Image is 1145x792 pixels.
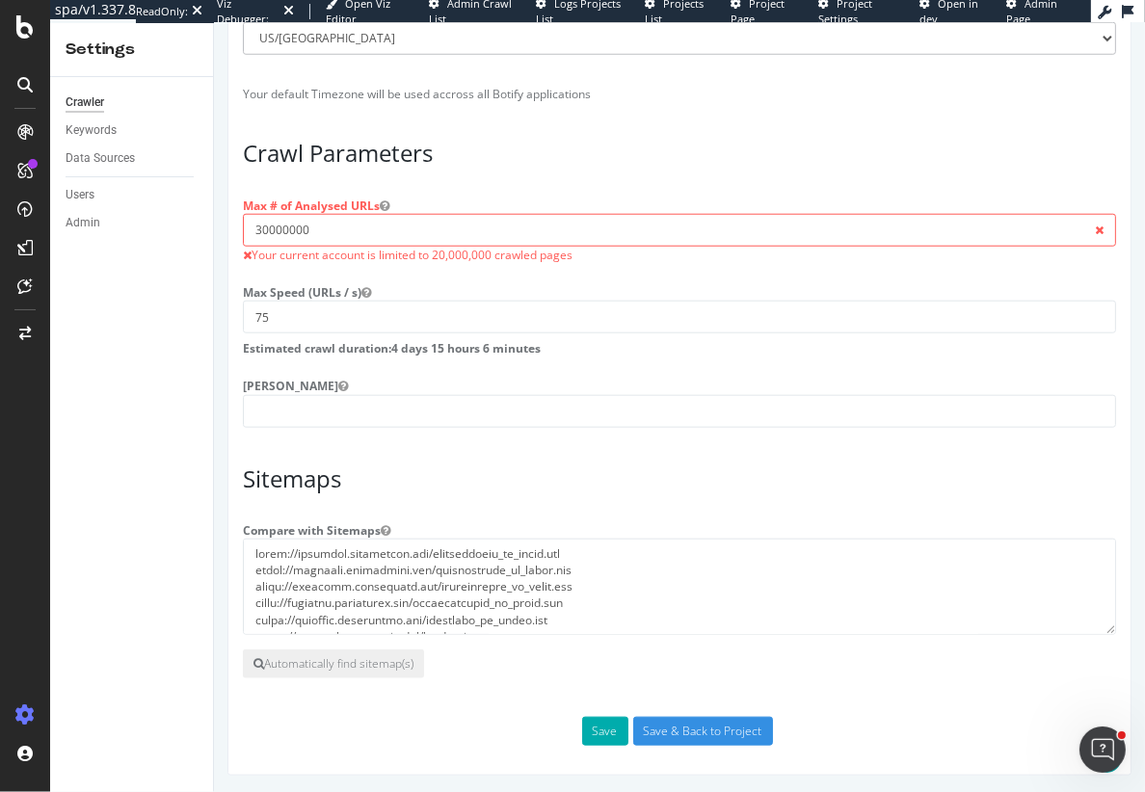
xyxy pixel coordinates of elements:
label: Estimated crawl duration: [29,310,327,333]
label: Compare with Sitemaps [14,492,191,515]
a: Keywords [66,120,200,141]
button: Max Speed (URLs / s) [147,261,157,277]
label: Max # of Analysed URLs [14,168,190,191]
p: Your default Timezone will be used accross all Botify applications [29,63,902,79]
div: Users [66,185,94,205]
span: 4 days 15 hours 6 minutes [177,317,327,333]
h3: Sitemaps [29,443,902,468]
div: Keywords [66,120,117,141]
label: Max Speed (URLs / s) [14,254,172,277]
button: Automatically find sitemap(s) [29,626,210,655]
iframe: Intercom live chat [1079,726,1126,773]
a: Crawler [66,92,200,113]
button: Max # of Analysed URLs [166,174,175,191]
button: [PERSON_NAME] [124,355,134,371]
div: ReadOnly: [136,4,188,19]
div: Admin [66,213,100,233]
a: Data Sources [66,148,200,169]
span: Your current account is limited to 20,000,000 crawled pages [38,224,359,240]
textarea: lorem://ipsumdol.sitametcon.adi/elitseddoeiu_te_incid.utl etdol://magnaali.enimadmini.ven/quisnos... [29,515,902,612]
a: Admin [66,213,200,233]
button: Save [368,694,414,723]
div: Settings [66,39,198,61]
div: Data Sources [66,148,135,169]
h3: Crawl Parameters [29,118,902,143]
button: Compare with Sitemaps [167,499,176,515]
input: Save & Back to Project [419,694,559,723]
a: Users [66,185,200,205]
div: Crawler [66,92,104,113]
label: [PERSON_NAME] [14,348,148,371]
